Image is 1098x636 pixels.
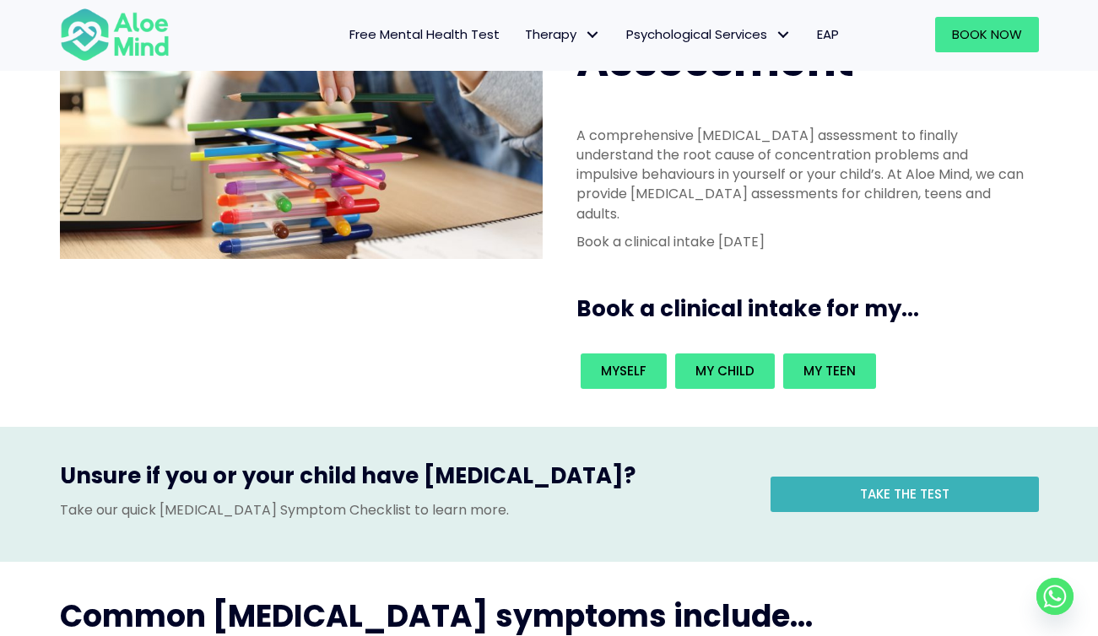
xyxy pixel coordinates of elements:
span: My child [695,362,755,380]
span: Myself [601,362,646,380]
img: Aloe mind Logo [60,7,170,62]
span: EAP [817,25,839,43]
nav: Menu [192,17,852,52]
a: Book Now [935,17,1039,52]
a: My child [675,353,775,389]
span: Take the test [860,485,949,503]
span: Therapy: submenu [581,23,605,47]
a: Whatsapp [1036,578,1074,615]
span: My teen [803,362,856,380]
a: EAP [804,17,852,52]
a: Free Mental Health Test [337,17,512,52]
span: Psychological Services: submenu [771,23,796,47]
a: Myself [581,353,667,389]
h3: Book a clinical intake for my... [576,294,1046,324]
p: A comprehensive [MEDICAL_DATA] assessment to finally understand the root cause of concentration p... [576,126,1029,224]
p: Book a clinical intake [DATE] [576,232,1029,251]
a: TherapyTherapy: submenu [512,17,614,52]
h3: Unsure if you or your child have [MEDICAL_DATA]? [60,461,745,499]
a: My teen [783,353,876,389]
span: Free Mental Health Test [349,25,500,43]
p: Take our quick [MEDICAL_DATA] Symptom Checklist to learn more. [60,500,745,520]
a: Take the test [771,477,1039,512]
div: Book an intake for my... [576,349,1029,393]
span: Therapy [525,25,601,43]
a: Psychological ServicesPsychological Services: submenu [614,17,804,52]
span: Psychological Services [626,25,792,43]
span: Book Now [952,25,1022,43]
